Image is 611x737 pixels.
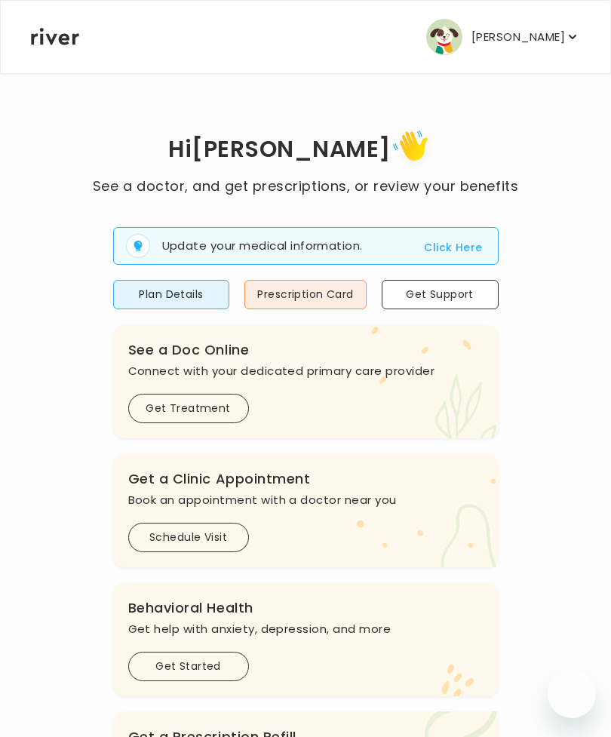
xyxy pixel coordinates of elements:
[426,19,580,55] button: user avatar[PERSON_NAME]
[128,394,249,423] button: Get Treatment
[548,670,596,718] iframe: Button to launch messaging window
[382,280,499,309] button: Get Support
[128,468,484,490] h3: Get a Clinic Appointment
[128,652,249,681] button: Get Started
[128,339,484,361] h3: See a Doc Online
[244,280,366,309] button: Prescription Card
[471,26,565,48] p: [PERSON_NAME]
[128,523,249,552] button: Schedule Visit
[93,125,518,176] h1: Hi [PERSON_NAME]
[128,619,484,640] p: Get help with anxiety, depression, and more
[128,490,484,511] p: Book an appointment with a doctor near you
[113,280,230,309] button: Plan Details
[128,597,484,619] h3: Behavioral Health
[426,19,462,55] img: user avatar
[424,238,482,256] button: Click Here
[162,238,363,255] p: Update your medical information.
[128,361,484,382] p: Connect with your dedicated primary care provider
[93,176,518,197] p: See a doctor, and get prescriptions, or review your benefits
